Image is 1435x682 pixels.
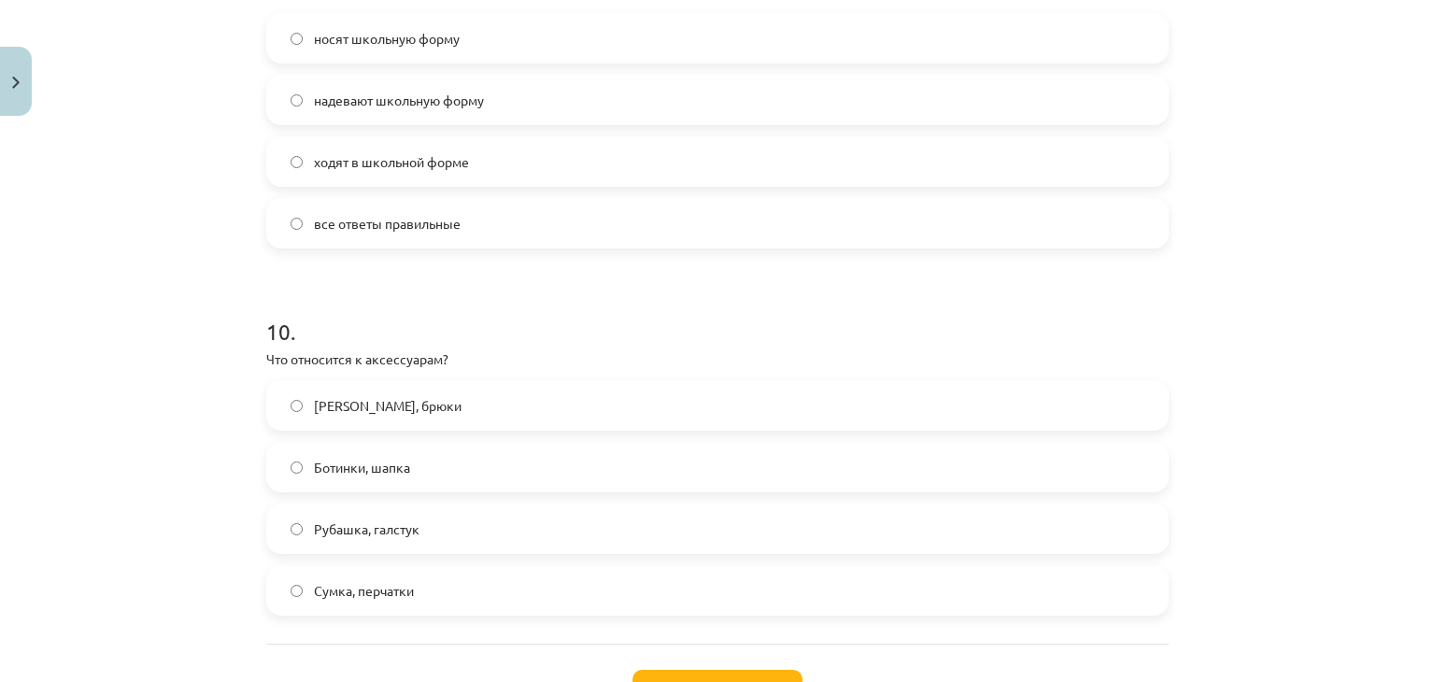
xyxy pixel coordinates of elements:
[291,33,303,45] input: носят школьную форму
[314,91,484,110] span: надевают школьную форму
[266,349,1169,369] p: Что относится к аксессуарам?
[291,156,303,168] input: ходят в школьной форме
[314,458,410,477] span: Ботинки, шапка
[291,94,303,107] input: надевают школьную форму
[291,523,303,535] input: Рубашка, галстук
[291,218,303,230] input: все ответы правильные
[291,585,303,597] input: Сумка, перчатки
[314,519,419,539] span: Рубашка, галстук
[291,400,303,412] input: [PERSON_NAME], брюки
[314,29,460,49] span: носят школьную форму
[12,77,20,89] img: icon-close-lesson-0947bae3869378f0d4975bcd49f059093ad1ed9edebbc8119c70593378902aed.svg
[314,214,461,234] span: все ответы правильные
[314,152,469,172] span: ходят в школьной форме
[314,581,414,601] span: Сумка, перчатки
[314,396,462,416] span: [PERSON_NAME], брюки
[291,462,303,474] input: Ботинки, шапка
[266,286,1169,344] h1: 10 .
